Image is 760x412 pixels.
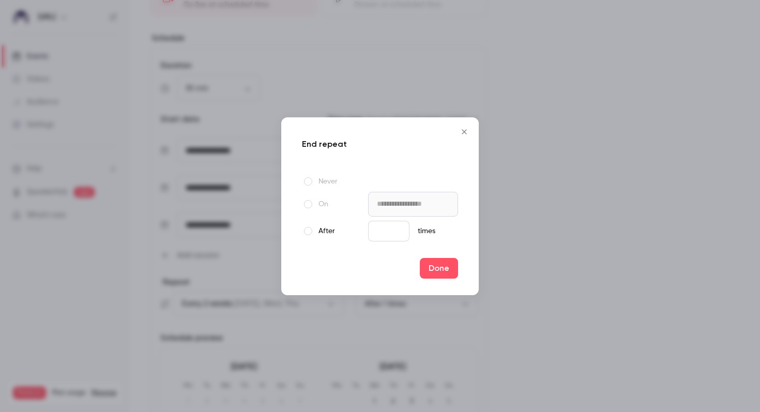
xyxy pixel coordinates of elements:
[302,175,364,188] label: Never
[454,121,475,142] button: Close
[302,198,364,210] label: On
[302,225,364,237] label: After
[302,138,458,150] p: End repeat
[420,258,458,279] button: Done
[368,192,458,217] input: Tue, February 17 2026
[418,226,435,236] span: times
